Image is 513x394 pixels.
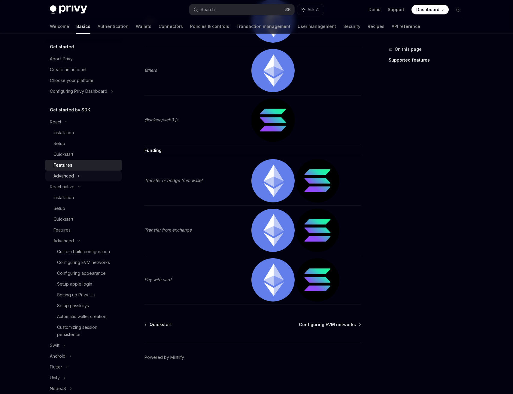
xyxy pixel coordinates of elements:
[159,19,183,34] a: Connectors
[57,259,110,266] div: Configuring EVM networks
[50,353,65,360] div: Android
[45,53,122,64] a: About Privy
[251,49,295,92] img: ethereum.png
[50,106,90,114] h5: Get started by SDK
[57,280,92,288] div: Setup apple login
[369,7,381,13] a: Demo
[53,216,73,223] div: Quickstart
[144,178,203,183] em: Transfer or bridge from wallet
[45,203,122,214] a: Setup
[296,209,339,252] img: solana.png
[53,151,73,158] div: Quickstart
[298,19,336,34] a: User management
[144,148,162,153] strong: Funding
[45,127,122,138] a: Installation
[284,7,291,12] span: ⌘ K
[45,75,122,86] a: Choose your platform
[201,6,217,13] div: Search...
[50,342,59,349] div: Swift
[145,322,172,328] a: Quickstart
[57,248,110,255] div: Custom build configuration
[45,289,122,300] a: Setting up Privy UIs
[299,322,360,328] a: Configuring EVM networks
[45,257,122,268] a: Configuring EVM networks
[50,55,73,62] div: About Privy
[53,237,74,244] div: Advanced
[45,149,122,160] a: Quickstart
[144,277,172,282] em: Pay with card
[50,183,74,190] div: React native
[76,19,90,34] a: Basics
[50,77,93,84] div: Choose your platform
[45,322,122,340] a: Customizing session persistence
[53,205,65,212] div: Setup
[236,19,290,34] a: Transaction management
[57,324,118,338] div: Customizing session persistence
[45,311,122,322] a: Automatic wallet creation
[189,4,294,15] button: Search...⌘K
[388,7,404,13] a: Support
[144,68,157,73] em: Ethers
[343,19,360,34] a: Security
[45,214,122,225] a: Quickstart
[136,19,151,34] a: Wallets
[395,46,422,53] span: On this page
[45,225,122,235] a: Features
[150,322,172,328] span: Quickstart
[45,138,122,149] a: Setup
[190,19,229,34] a: Policies & controls
[53,194,74,201] div: Installation
[389,55,468,65] a: Supported features
[50,66,87,73] div: Create an account
[45,268,122,279] a: Configuring appearance
[45,64,122,75] a: Create an account
[50,385,66,392] div: NodeJS
[392,19,420,34] a: API reference
[50,5,87,14] img: dark logo
[299,322,356,328] span: Configuring EVM networks
[57,302,89,309] div: Setup passkeys
[297,4,324,15] button: Ask AI
[57,313,106,320] div: Automatic wallet creation
[50,363,62,371] div: Flutter
[45,279,122,289] a: Setup apple login
[53,172,74,180] div: Advanced
[251,209,295,252] img: ethereum.png
[53,129,74,136] div: Installation
[45,246,122,257] a: Custom build configuration
[411,5,449,14] a: Dashboard
[45,192,122,203] a: Installation
[144,354,184,360] a: Powered by Mintlify
[50,19,69,34] a: Welcome
[50,88,107,95] div: Configuring Privy Dashboard
[416,7,439,13] span: Dashboard
[57,270,106,277] div: Configuring appearance
[251,98,295,142] img: solana.png
[53,226,71,234] div: Features
[45,300,122,311] a: Setup passkeys
[50,43,74,50] h5: Get started
[98,19,129,34] a: Authentication
[53,140,65,147] div: Setup
[454,5,463,14] button: Toggle dark mode
[50,374,60,381] div: Unity
[308,7,320,13] span: Ask AI
[57,291,96,299] div: Setting up Privy UIs
[251,258,295,302] img: ethereum.png
[45,160,122,171] a: Features
[296,159,339,202] img: solana.png
[368,19,384,34] a: Recipes
[296,258,339,302] img: solana.png
[251,159,295,202] img: ethereum.png
[144,227,192,232] em: Transfer from exchange
[50,118,61,126] div: React
[53,162,72,169] div: Features
[144,117,178,122] em: @solana/web3.js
